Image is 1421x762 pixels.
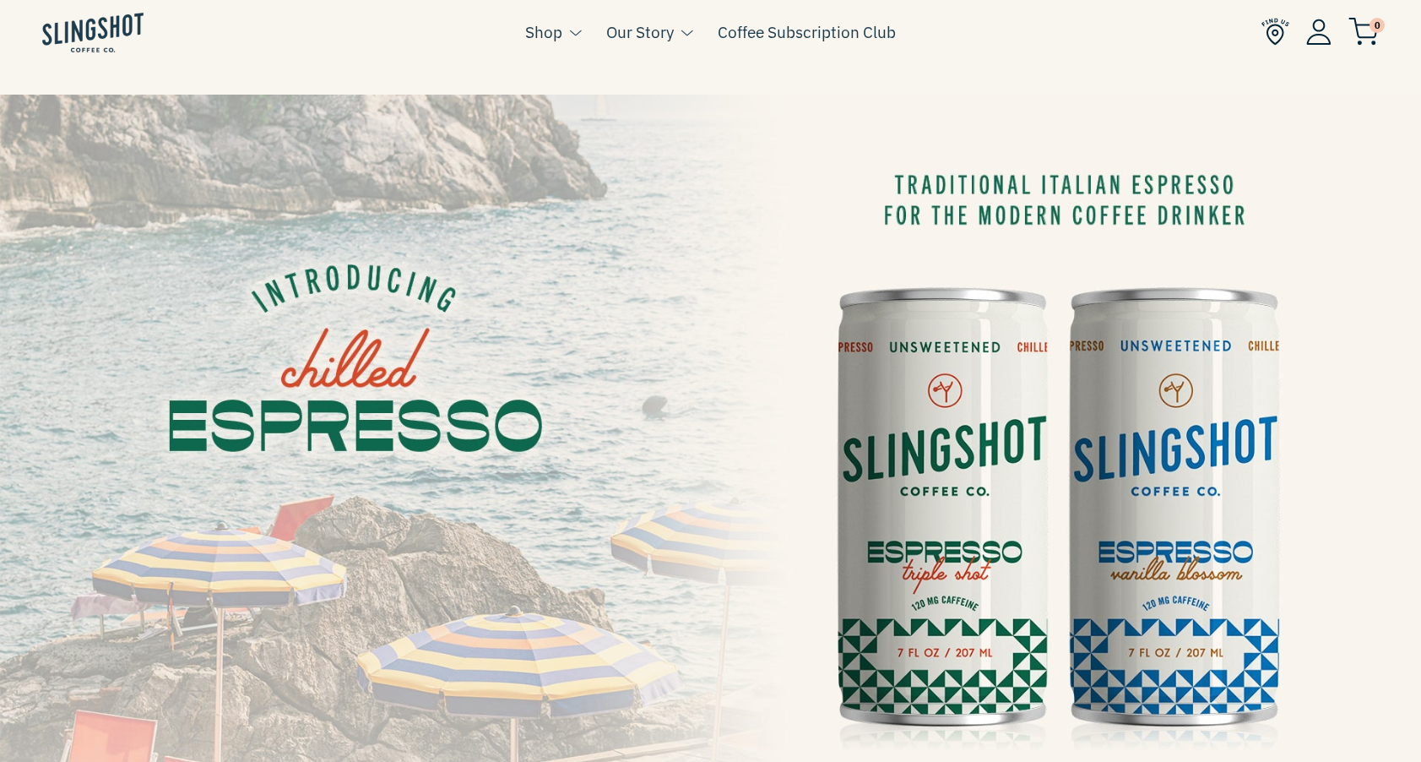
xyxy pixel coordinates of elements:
img: Find Us [1261,18,1289,46]
a: Our Story [606,19,674,45]
a: Shop [525,19,562,45]
img: Account [1306,19,1332,45]
span: 0 [1369,18,1385,33]
a: 0 [1348,22,1379,42]
img: cart [1348,18,1379,46]
a: Coffee Subscription Club [718,19,896,45]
